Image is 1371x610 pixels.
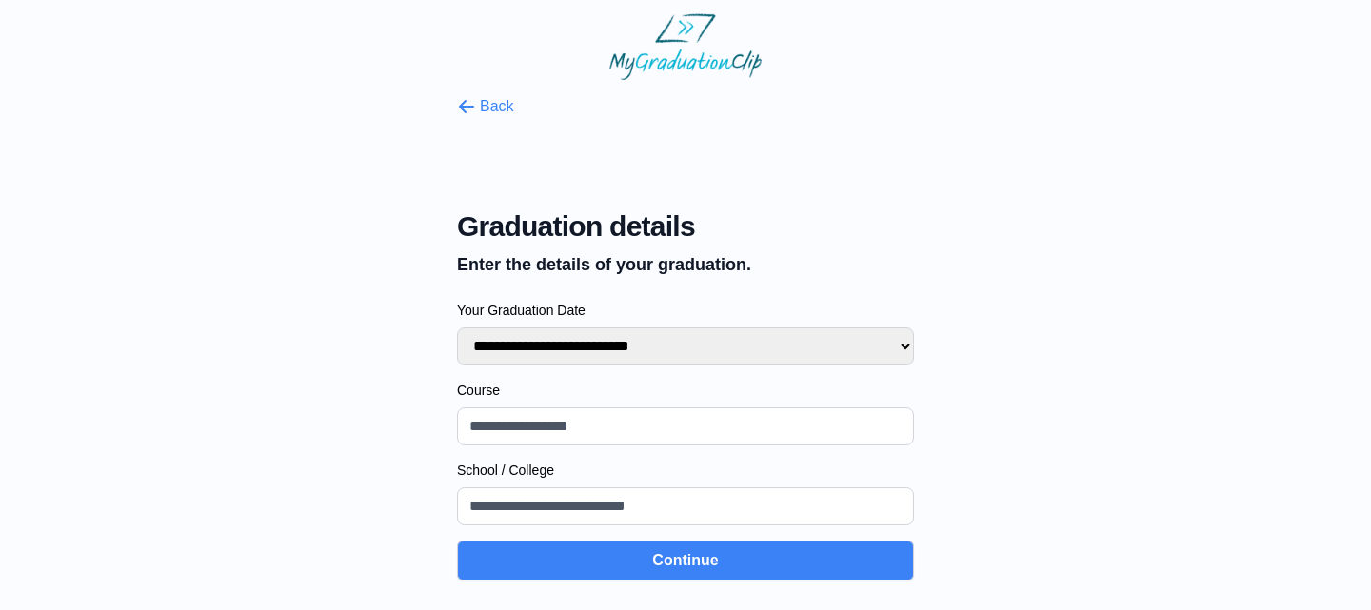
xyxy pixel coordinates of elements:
button: Continue [457,541,914,580]
label: Your Graduation Date [457,301,914,320]
img: MyGraduationClip [609,13,762,80]
button: Back [457,95,514,118]
label: School / College [457,461,914,480]
span: Graduation details [457,209,914,244]
p: Enter the details of your graduation. [457,251,914,278]
label: Course [457,381,914,400]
